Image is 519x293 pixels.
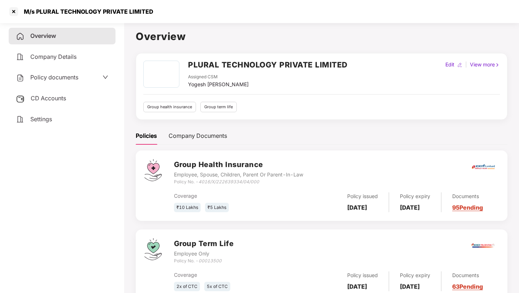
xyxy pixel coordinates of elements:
[103,74,108,80] span: down
[16,32,25,41] img: svg+xml;base64,PHN2ZyB4bWxucz0iaHR0cDovL3d3dy53My5vcmcvMjAwMC9zdmciIHdpZHRoPSIyNCIgaGVpZ2h0PSIyNC...
[199,179,259,184] i: 4016/X/222639334/04/000
[457,62,462,67] img: editIcon
[400,204,420,211] b: [DATE]
[188,80,249,88] div: Yogesh [PERSON_NAME]
[169,131,227,140] div: Company Documents
[30,53,77,60] span: Company Details
[470,162,496,171] img: icici.png
[136,29,507,44] h1: Overview
[199,258,222,263] i: 00013500
[452,271,483,279] div: Documents
[16,95,25,103] img: svg+xml;base64,PHN2ZyB3aWR0aD0iMjUiIGhlaWdodD0iMjQiIHZpZXdCb3g9IjAgMCAyNSAyNCIgZmlsbD0ibm9uZSIgeG...
[16,74,25,82] img: svg+xml;base64,PHN2ZyB4bWxucz0iaHR0cDovL3d3dy53My5vcmcvMjAwMC9zdmciIHdpZHRoPSIyNCIgaGVpZ2h0PSIyNC...
[188,59,348,71] h2: PLURAL TECHNOLOGY PRIVATE LIMITED
[188,74,249,80] div: Assigned CSM
[464,61,468,69] div: |
[347,204,367,211] b: [DATE]
[174,179,303,185] div: Policy No. -
[200,102,237,112] div: Group term life
[174,258,234,264] div: Policy No. -
[144,159,162,181] img: svg+xml;base64,PHN2ZyB4bWxucz0iaHR0cDovL3d3dy53My5vcmcvMjAwMC9zdmciIHdpZHRoPSI0Ny43MTQiIGhlaWdodD...
[205,203,229,213] div: ₹5 Lakhs
[136,131,157,140] div: Policies
[16,53,25,61] img: svg+xml;base64,PHN2ZyB4bWxucz0iaHR0cDovL3d3dy53My5vcmcvMjAwMC9zdmciIHdpZHRoPSIyNCIgaGVpZ2h0PSIyNC...
[452,204,483,211] a: 95 Pending
[174,171,303,179] div: Employee, Spouse, Children, Parent Or Parent-In-Law
[30,115,52,123] span: Settings
[174,159,303,170] h3: Group Health Insurance
[174,271,282,279] div: Coverage
[174,282,200,292] div: 2x of CTC
[174,203,201,213] div: ₹10 Lakhs
[452,283,483,290] a: 63 Pending
[30,32,56,39] span: Overview
[347,192,378,200] div: Policy issued
[400,192,430,200] div: Policy expiry
[444,61,456,69] div: Edit
[495,62,500,67] img: rightIcon
[204,282,230,292] div: 5x of CTC
[400,283,420,290] b: [DATE]
[144,238,162,260] img: svg+xml;base64,PHN2ZyB4bWxucz0iaHR0cDovL3d3dy53My5vcmcvMjAwMC9zdmciIHdpZHRoPSI0Ny43MTQiIGhlaWdodD...
[174,250,234,258] div: Employee Only
[400,271,430,279] div: Policy expiry
[31,95,66,102] span: CD Accounts
[143,102,196,112] div: Group health insurance
[347,271,378,279] div: Policy issued
[174,238,234,249] h3: Group Term Life
[30,74,78,81] span: Policy documents
[468,61,501,69] div: View more
[452,192,483,200] div: Documents
[19,8,153,15] div: M/s PLURAL TECHNOLOGY PRIVATE LIMITED
[347,283,367,290] b: [DATE]
[471,233,496,258] img: iciciprud.png
[16,115,25,124] img: svg+xml;base64,PHN2ZyB4bWxucz0iaHR0cDovL3d3dy53My5vcmcvMjAwMC9zdmciIHdpZHRoPSIyNCIgaGVpZ2h0PSIyNC...
[174,192,282,200] div: Coverage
